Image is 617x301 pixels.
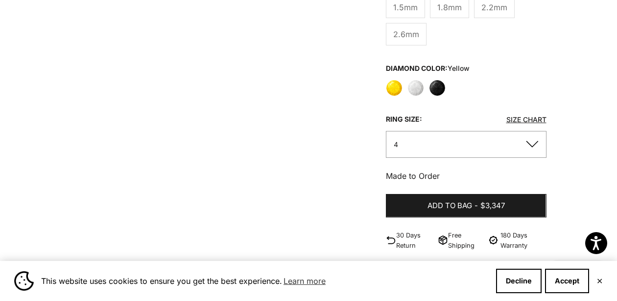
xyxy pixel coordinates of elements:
variant-option-value: yellow [448,64,470,72]
p: 180 Days Warranty [500,230,546,251]
legend: Ring Size: [386,112,422,127]
button: Accept [545,269,589,293]
button: Add to bag-$3,347 [386,194,546,217]
p: Free Shipping [448,230,482,251]
button: Decline [496,269,542,293]
span: PRODUCT DETAILS [386,260,492,277]
legend: Diamond Color: [386,61,470,76]
span: $3,347 [480,200,505,212]
span: 2.2mm [481,1,507,14]
span: This website uses cookies to ensure you get the best experience. [41,274,488,288]
span: 2.6mm [393,28,419,41]
span: 1.8mm [437,1,462,14]
img: Cookie banner [14,271,34,291]
span: 4 [394,140,398,149]
span: Add to bag [427,200,472,212]
p: 30 Days Return [396,230,434,251]
summary: PRODUCT DETAILS [386,251,546,287]
button: 4 [386,131,546,158]
span: 1.5mm [393,1,418,14]
a: Size Chart [506,115,546,124]
button: Close [596,278,603,284]
p: Made to Order [386,170,546,182]
a: Learn more [282,274,327,288]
